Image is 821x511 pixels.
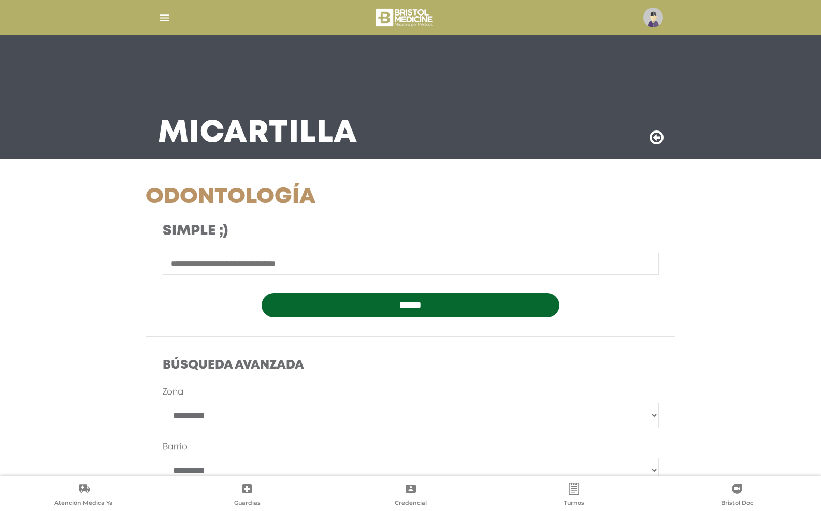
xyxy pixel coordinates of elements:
span: Turnos [564,499,584,508]
span: Guardias [234,499,261,508]
h3: Simple ;) [163,223,477,240]
a: Bristol Doc [656,483,819,509]
a: Guardias [165,483,328,509]
a: Credencial [329,483,492,509]
span: Bristol Doc [721,499,753,508]
label: Zona [163,386,183,399]
img: bristol-medicine-blanco.png [374,5,436,30]
img: profile-placeholder.svg [643,8,663,27]
span: Credencial [395,499,427,508]
h4: Búsqueda Avanzada [163,358,659,373]
h1: Odontología [146,184,494,210]
label: Barrio [163,441,188,454]
a: Turnos [492,483,655,509]
img: Cober_menu-lines-white.svg [158,11,171,24]
a: Atención Médica Ya [2,483,165,509]
h3: Mi Cartilla [158,120,357,147]
span: Atención Médica Ya [54,499,113,508]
